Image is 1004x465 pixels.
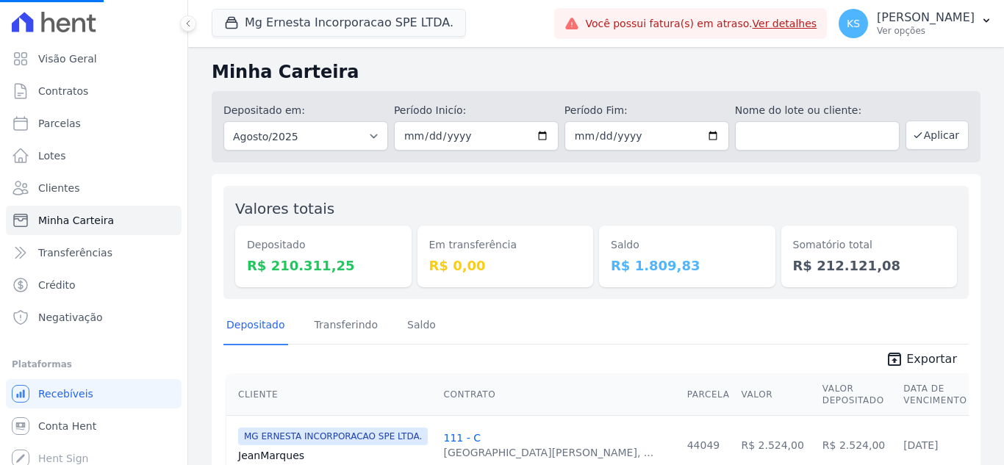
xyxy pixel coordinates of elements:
[38,213,114,228] span: Minha Carteira
[564,103,729,118] label: Período Fim:
[6,238,182,267] a: Transferências
[6,76,182,106] a: Contratos
[238,428,428,445] span: MG ERNESTA INCORPORACAO SPE LTDA.
[212,59,980,85] h2: Minha Carteira
[212,9,466,37] button: Mg Ernesta Incorporacao SPE LTDA.
[38,181,79,195] span: Clientes
[906,120,969,150] button: Aplicar
[429,256,582,275] dd: R$ 0,00
[429,237,582,253] dt: Em transferência
[38,310,103,325] span: Negativação
[897,374,972,416] th: Data de Vencimento
[38,278,76,292] span: Crédito
[753,18,817,29] a: Ver detalhes
[877,25,975,37] p: Ver opções
[793,237,946,253] dt: Somatório total
[12,356,176,373] div: Plataformas
[38,148,66,163] span: Lotes
[38,84,88,98] span: Contratos
[394,103,559,118] label: Período Inicío:
[226,374,437,416] th: Cliente
[238,448,431,463] a: JeanMarques
[223,307,288,345] a: Depositado
[611,256,764,275] dd: R$ 1.809,83
[6,303,182,332] a: Negativação
[847,18,860,29] span: KS
[886,350,903,368] i: unarchive
[38,51,97,66] span: Visão Geral
[6,379,182,408] a: Recebíveis
[687,439,720,451] a: 44049
[906,350,957,368] span: Exportar
[437,374,681,416] th: Contrato
[223,104,305,116] label: Depositado em:
[6,109,182,138] a: Parcelas
[903,439,938,451] a: [DATE]
[6,270,182,300] a: Crédito
[585,16,817,32] span: Você possui fatura(s) em atraso.
[611,237,764,253] dt: Saldo
[793,256,946,275] dd: R$ 212.121,08
[247,256,400,275] dd: R$ 210.311,25
[38,245,112,260] span: Transferências
[6,173,182,203] a: Clientes
[735,103,900,118] label: Nome do lote ou cliente:
[312,307,381,345] a: Transferindo
[827,3,1004,44] button: KS [PERSON_NAME] Ver opções
[443,432,480,444] a: 111 - C
[38,419,96,433] span: Conta Hent
[6,141,182,170] a: Lotes
[247,237,400,253] dt: Depositado
[817,374,897,416] th: Valor Depositado
[6,206,182,235] a: Minha Carteira
[6,411,182,441] a: Conta Hent
[404,307,439,345] a: Saldo
[38,386,93,401] span: Recebíveis
[681,374,736,416] th: Parcela
[6,44,182,73] a: Visão Geral
[877,10,975,25] p: [PERSON_NAME]
[443,445,653,460] div: [GEOGRAPHIC_DATA][PERSON_NAME], ...
[735,374,816,416] th: Valor
[874,350,969,371] a: unarchive Exportar
[38,116,81,131] span: Parcelas
[235,200,334,217] label: Valores totais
